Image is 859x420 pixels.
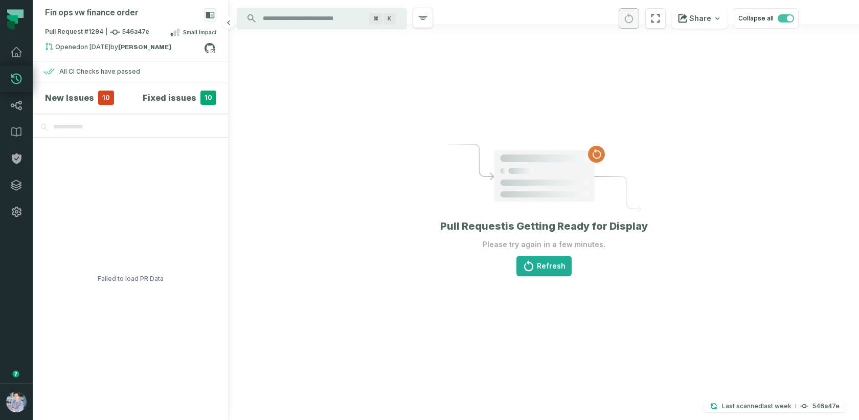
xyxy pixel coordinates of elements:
[45,8,138,18] div: Fin ops vw finance order
[45,91,216,105] button: New Issues10Fixed issues10
[203,41,216,55] a: View on github
[200,91,216,105] span: 10
[45,92,94,104] h4: New Issues
[80,43,110,51] relative-time: Jun 2, 2025, 2:14 PM PDT
[98,91,114,105] span: 10
[6,392,27,412] img: avatar of Alon Nafta
[45,27,149,37] span: Pull Request #1294 546a47e
[762,402,792,410] relative-time: Sep 9, 2025, 2:43 AM PDT
[734,8,799,29] button: Collapse all
[222,16,235,29] button: Hide browsing panel
[440,219,648,233] h1: Pull Request is Getting Ready for Display
[516,256,572,276] button: Refresh
[812,403,840,409] h4: 546a47e
[722,401,792,411] p: Last scanned
[383,13,396,25] span: Press ⌘ + K to focus the search bar
[672,8,728,29] button: Share
[143,92,196,104] h4: Fixed issues
[369,13,382,25] span: Press ⌘ + K to focus the search bar
[45,42,204,55] div: Opened by
[118,44,171,50] strong: Jaime Martinez (jaimemtzpj)
[483,239,605,250] p: Please try again in a few minutes.
[183,28,216,36] span: Small Impact
[59,68,140,76] div: All CI Checks have passed
[704,400,846,412] button: Last scanned[DATE] 2:43:22 AM546a47e
[11,369,20,379] div: Tooltip anchor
